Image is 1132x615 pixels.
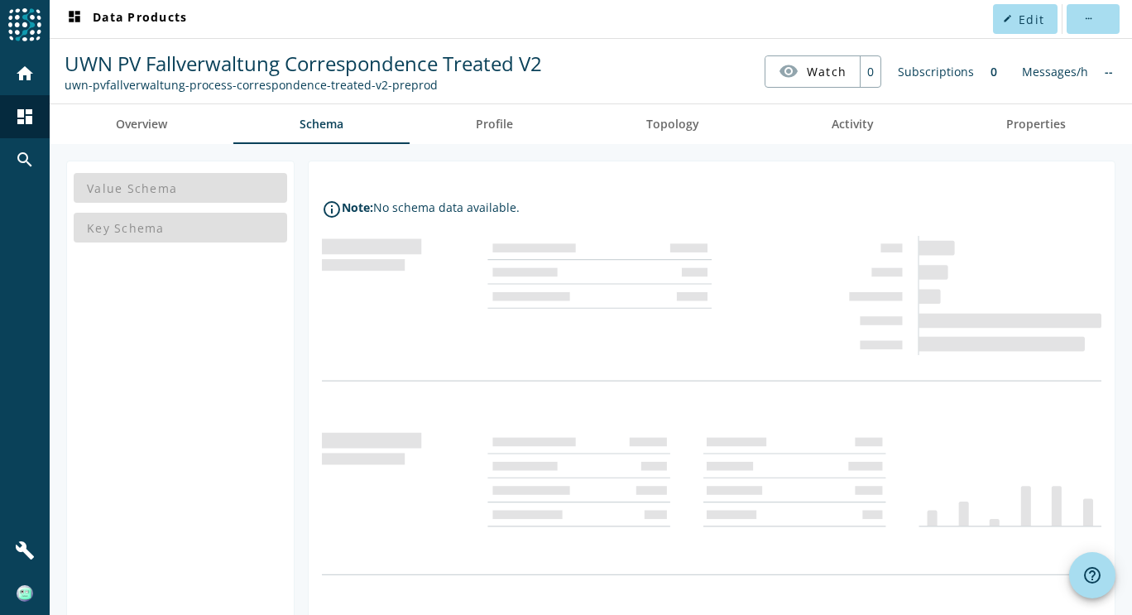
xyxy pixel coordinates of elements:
mat-icon: visibility [779,61,799,81]
div: Kafka Topic: uwn-pvfallverwaltung-process-correspondence-treated-v2-preprod [65,77,542,93]
button: Edit [993,4,1058,34]
mat-icon: edit [1003,14,1012,23]
span: UWN PV Fallverwaltung Correspondence Treated V2 [65,50,542,77]
i: info_outline [322,199,342,219]
span: Data Products [65,9,187,29]
mat-icon: help_outline [1082,565,1102,585]
span: Schema [300,118,343,130]
div: 0 [982,55,1005,88]
span: Properties [1006,118,1066,130]
div: No schema data available. [373,199,520,215]
span: Profile [476,118,513,130]
button: Data Products [58,4,194,34]
span: Overview [116,118,167,130]
mat-icon: build [15,541,35,560]
mat-icon: dashboard [15,107,35,127]
div: Note: [342,199,373,215]
span: Edit [1019,12,1044,27]
div: 0 [860,56,880,87]
div: No information [1096,55,1121,88]
button: Watch [765,56,860,86]
mat-icon: home [15,64,35,84]
mat-icon: search [15,150,35,170]
span: Topology [646,118,699,130]
img: empty-content [322,236,1101,575]
img: spoud-logo.svg [8,8,41,41]
span: Activity [832,118,874,130]
mat-icon: dashboard [65,9,84,29]
div: Messages/h [1014,55,1096,88]
div: Subscriptions [890,55,982,88]
img: f616d5265df94c154b77b599cfc6dc8a [17,585,33,602]
mat-icon: more_horiz [1083,14,1092,23]
span: Watch [807,57,847,86]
